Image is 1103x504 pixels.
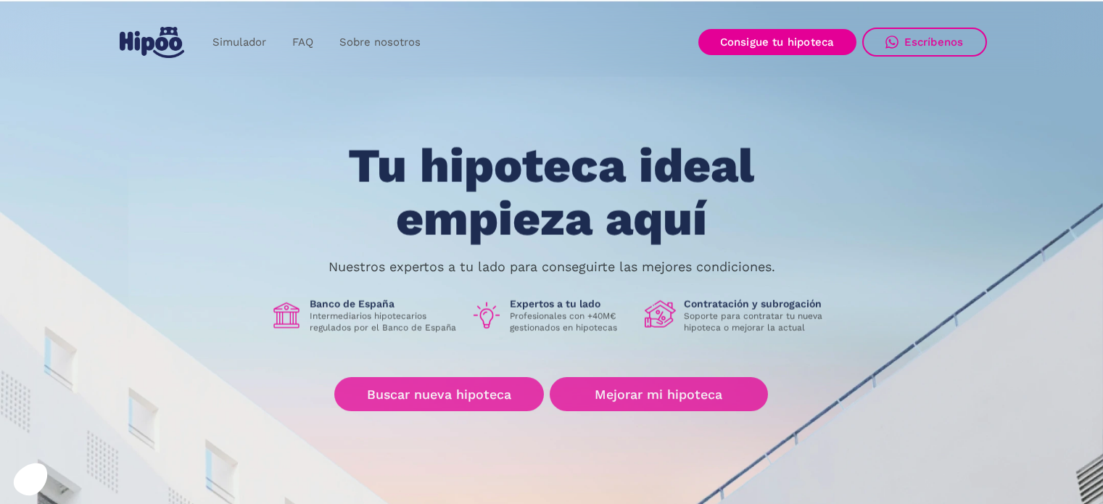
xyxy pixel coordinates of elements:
div: Escríbenos [904,36,964,49]
a: Escríbenos [862,28,987,57]
p: Intermediarios hipotecarios regulados por el Banco de España [310,310,459,334]
p: Nuestros expertos a tu lado para conseguirte las mejores condiciones. [329,261,775,273]
a: home [117,21,188,64]
p: Soporte para contratar tu nueva hipoteca o mejorar la actual [684,310,833,334]
a: Mejorar mi hipoteca [550,378,768,412]
h1: Expertos a tu lado [510,297,633,310]
p: Profesionales con +40M€ gestionados en hipotecas [510,310,633,334]
h1: Tu hipoteca ideal empieza aquí [276,140,826,245]
a: Simulador [199,28,279,57]
h1: Banco de España [310,297,459,310]
a: FAQ [279,28,326,57]
a: Consigue tu hipoteca [698,29,856,55]
a: Buscar nueva hipoteca [334,378,544,412]
h1: Contratación y subrogación [684,297,833,310]
a: Sobre nosotros [326,28,434,57]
